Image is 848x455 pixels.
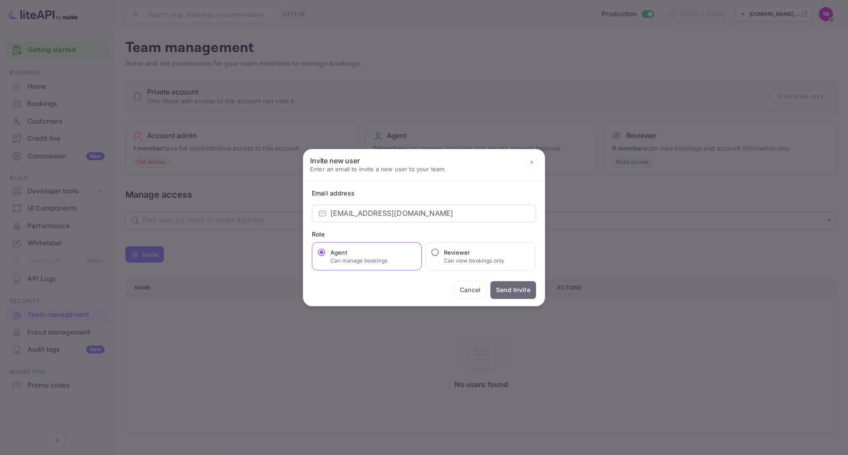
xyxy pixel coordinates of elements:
h6: Reviewer [444,248,504,256]
input: example@nuitee.com [330,204,536,222]
p: Can view bookings only [444,256,504,264]
button: Send Invite [490,281,536,299]
div: Role [312,229,536,238]
h6: Agent [330,248,387,256]
div: Email address [312,188,536,197]
h6: Invite new user [310,156,446,165]
p: Enter an email to invite a new user to your team. [310,165,446,174]
p: Can manage bookings [330,256,387,264]
button: Cancel [454,281,487,299]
